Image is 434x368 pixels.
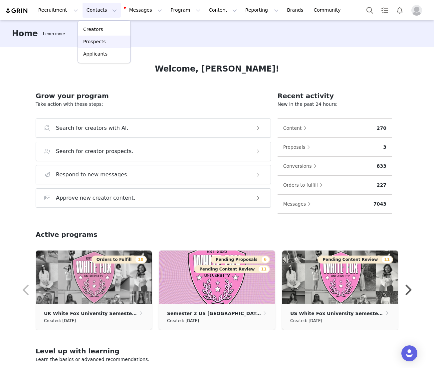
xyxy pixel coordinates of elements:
button: Notifications [392,3,407,18]
button: Pending Proposals6 [211,256,270,264]
p: UK White Fox University Semester 2 2024 [44,310,138,317]
button: Proposals [283,142,314,152]
p: Learn the basics or advanced recommendations. [36,356,398,363]
button: Pending Content Review11 [194,265,270,273]
button: Search [362,3,377,18]
small: Created: [DATE] [44,317,76,324]
a: Brands [283,3,309,18]
a: Tasks [377,3,392,18]
img: placeholder-profile.jpg [411,5,422,16]
button: Program [166,3,204,18]
h2: Recent activity [278,91,392,101]
button: Profile [407,5,429,16]
button: Search for creator prospects. [36,142,271,161]
h3: Respond to new messages. [56,171,129,179]
h1: Welcome, [PERSON_NAME]! [155,63,279,75]
button: Pending Content Review11 [318,256,393,264]
h3: Search for creator prospects. [56,147,133,155]
button: Approve new creator content. [36,188,271,208]
button: Content [205,3,241,18]
h2: Grow your program [36,91,271,101]
img: 79df8e27-4179-4891-b4ae-df22988c03c7.jpg [159,251,275,304]
p: 833 [377,163,386,170]
div: Tooltip anchor [42,31,66,37]
button: Contacts [83,3,121,18]
h3: Approve new creator content. [56,194,135,202]
p: Creators [83,26,103,33]
button: Messages [121,3,166,18]
button: Messages [283,199,315,209]
button: Orders to fulfill [283,180,326,190]
button: Content [283,123,310,133]
p: 3 [383,144,386,151]
h3: Search for creators with AI. [56,124,128,132]
p: 227 [377,182,386,189]
img: 2c7b809f-9069-405b-89f9-63745adb3176.png [36,251,152,304]
p: Applicants [83,51,108,58]
button: Reporting [241,3,283,18]
a: Community [310,3,348,18]
div: Open Intercom Messenger [401,345,417,361]
h2: Active programs [36,230,98,240]
img: ddbb7f20-5602-427a-9df6-5ccb1a29f55d.png [282,251,398,304]
p: US White Fox University Semester 1 2024 [290,310,384,317]
button: Respond to new messages. [36,165,271,184]
p: Prospects [83,38,106,45]
img: grin logo [5,8,29,14]
button: Search for creators with AI. [36,118,271,138]
small: Created: [DATE] [290,317,322,324]
h3: Home [12,28,38,40]
button: Conversions [283,161,320,171]
p: 7043 [373,201,386,208]
button: Orders to Fulfill18 [92,256,147,264]
small: Created: [DATE] [167,317,199,324]
button: Recruitment [34,3,82,18]
p: New in the past 24 hours: [278,101,392,108]
p: Semester 2 US [GEOGRAPHIC_DATA] Year 3 2025 [167,310,262,317]
h2: Level up with learning [36,346,398,356]
p: Take action with these steps: [36,101,271,108]
p: 270 [377,125,386,132]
